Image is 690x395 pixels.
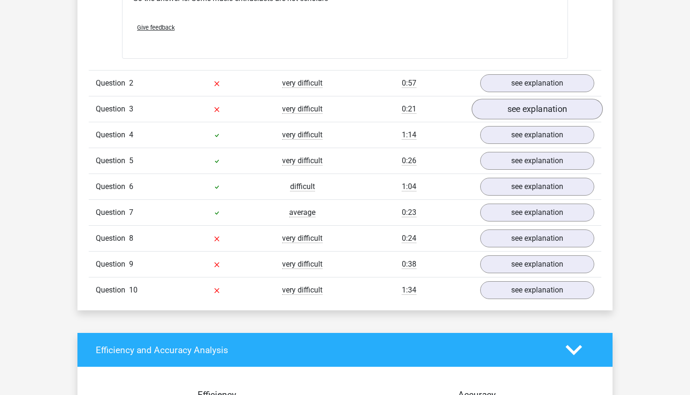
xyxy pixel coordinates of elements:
[480,178,594,196] a: see explanation
[480,229,594,247] a: see explanation
[402,260,416,269] span: 0:38
[129,156,133,165] span: 5
[96,129,129,141] span: Question
[129,182,133,191] span: 6
[402,182,416,191] span: 1:04
[289,208,315,217] span: average
[129,260,133,269] span: 9
[96,233,129,244] span: Question
[282,79,322,88] span: very difficult
[96,207,129,218] span: Question
[137,24,175,31] span: Give feedback
[402,208,416,217] span: 0:23
[402,156,416,166] span: 0:26
[96,345,552,355] h4: Efficiency and Accuracy Analysis
[129,234,133,243] span: 8
[282,104,322,114] span: very difficult
[96,181,129,192] span: Question
[282,260,322,269] span: very difficult
[129,285,138,294] span: 10
[480,126,594,144] a: see explanation
[96,103,129,115] span: Question
[282,285,322,295] span: very difficult
[129,130,133,139] span: 4
[129,104,133,113] span: 3
[402,285,416,295] span: 1:34
[472,99,603,120] a: see explanation
[96,284,129,296] span: Question
[282,130,322,140] span: very difficult
[480,281,594,299] a: see explanation
[402,130,416,140] span: 1:14
[402,104,416,114] span: 0:21
[480,255,594,273] a: see explanation
[402,234,416,243] span: 0:24
[96,259,129,270] span: Question
[290,182,315,191] span: difficult
[96,78,129,89] span: Question
[480,204,594,221] a: see explanation
[402,79,416,88] span: 0:57
[96,155,129,166] span: Question
[129,208,133,217] span: 7
[480,74,594,92] a: see explanation
[129,79,133,87] span: 2
[282,156,322,166] span: very difficult
[480,152,594,170] a: see explanation
[282,234,322,243] span: very difficult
